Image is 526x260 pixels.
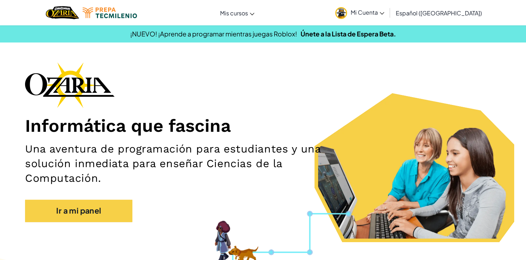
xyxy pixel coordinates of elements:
[301,30,396,38] a: Únete a la Lista de Espera Beta.
[46,5,79,20] a: Ozaria by CodeCombat logo
[25,115,501,136] h1: Informática que fascina
[25,200,132,222] a: Ir a mi panel
[220,9,248,17] span: Mis cursos
[216,3,258,22] a: Mis cursos
[392,3,486,22] a: Español ([GEOGRAPHIC_DATA])
[396,9,482,17] span: Español ([GEOGRAPHIC_DATA])
[335,7,347,19] img: avatar
[83,7,137,18] img: Tecmilenio logo
[25,62,115,108] img: Ozaria branding logo
[332,1,388,24] a: Mi Cuenta
[46,5,79,20] img: Home
[130,30,297,38] span: ¡NUEVO! ¡Aprende a programar mientras juegas Roblox!
[351,9,384,16] span: Mi Cuenta
[25,142,344,186] h2: Una aventura de programación para estudiantes y una solución inmediata para enseñar Ciencias de l...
